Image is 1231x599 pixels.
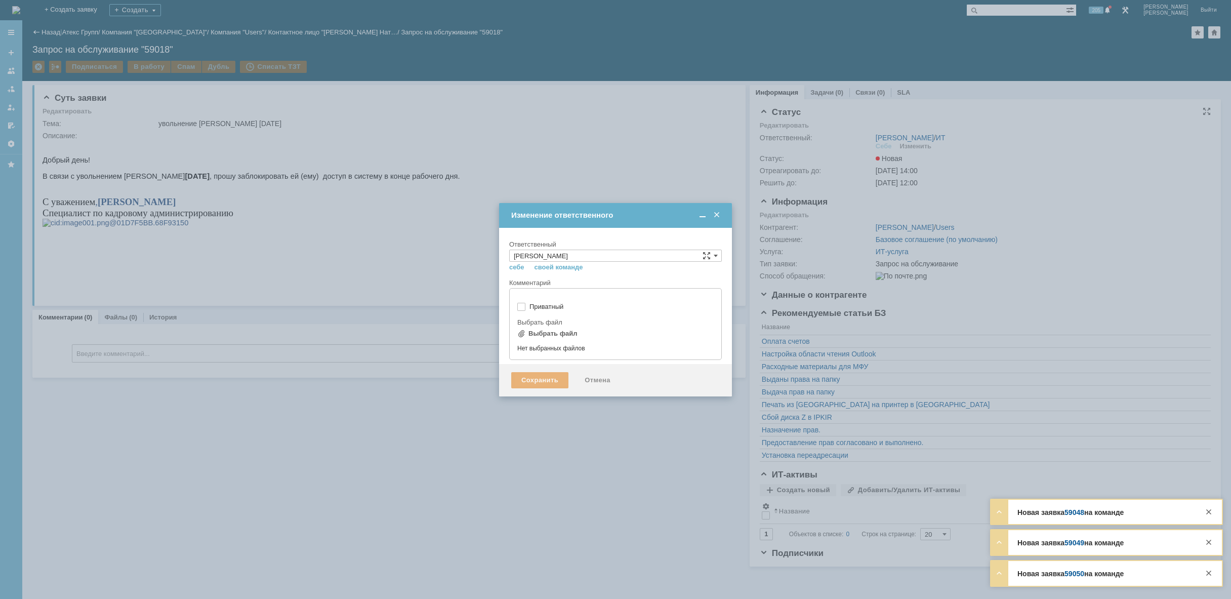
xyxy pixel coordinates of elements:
div: Нет выбранных файлов [517,341,714,352]
strong: Новая заявка на команде [1017,570,1124,578]
strong: Новая заявка на команде [1017,508,1124,516]
div: Закрыть [1203,567,1215,579]
a: себе [509,263,524,271]
b: [DATE] [142,32,167,41]
div: Выбрать файл [517,319,712,326]
span: Закрыть [712,211,722,220]
div: Развернуть [993,567,1005,579]
b: [PERSON_NAME] [55,57,133,67]
div: Закрыть [1203,536,1215,548]
div: Развернуть [993,506,1005,518]
span: Сложная форма [703,252,711,260]
span: Свернуть (Ctrl + M) [697,211,708,220]
div: Закрыть [1203,506,1215,518]
span: , [53,57,133,67]
a: 59050 [1064,570,1084,578]
div: Развернуть [993,536,1005,548]
div: Выбрать файл [528,330,578,338]
a: своей команде [535,263,583,271]
div: Комментарий [509,278,722,288]
a: 59049 [1064,539,1084,547]
label: Приватный [529,303,712,311]
div: Изменение ответственного [511,211,722,220]
div: Ответственный [509,241,720,248]
a: 59048 [1064,508,1084,516]
strong: Новая заявка на команде [1017,539,1124,547]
